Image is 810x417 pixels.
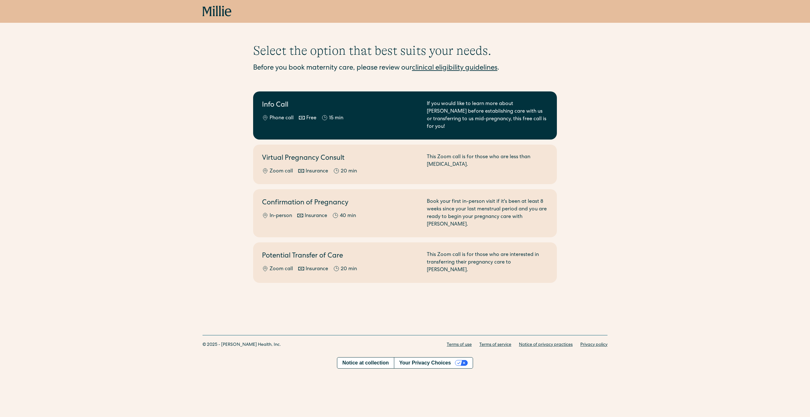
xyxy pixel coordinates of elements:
[427,198,548,228] div: Book your first in-person visit if it's been at least 8 weeks since your last menstrual period an...
[270,168,293,175] div: Zoom call
[580,342,607,348] a: Privacy policy
[306,168,328,175] div: Insurance
[427,251,548,274] div: This Zoom call is for those who are interested in transferring their pregnancy care to [PERSON_NA...
[253,189,557,237] a: Confirmation of PregnancyIn-personInsurance40 minBook your first in-person visit if it's been at ...
[427,100,548,131] div: If you would like to learn more about [PERSON_NAME] before establishing care with us or transferr...
[202,342,281,348] div: © 2025 - [PERSON_NAME] Health, Inc.
[306,265,328,273] div: Insurance
[329,115,343,122] div: 15 min
[341,168,357,175] div: 20 min
[270,115,294,122] div: Phone call
[337,358,394,368] a: Notice at collection
[262,198,419,208] h2: Confirmation of Pregnancy
[270,212,292,220] div: In-person
[412,65,497,72] a: clinical eligibility guidelines
[394,358,473,368] button: Your Privacy Choices
[253,242,557,283] a: Potential Transfer of CareZoom callInsurance20 minThis Zoom call is for those who are interested ...
[519,342,573,348] a: Notice of privacy practices
[262,153,419,164] h2: Virtual Pregnancy Consult
[253,63,557,74] div: Before you book maternity care, please review our .
[340,212,356,220] div: 40 min
[270,265,293,273] div: Zoom call
[305,212,327,220] div: Insurance
[479,342,511,348] a: Terms of service
[262,100,419,111] h2: Info Call
[341,265,357,273] div: 20 min
[447,342,472,348] a: Terms of use
[253,43,557,58] h1: Select the option that best suits your needs.
[427,153,548,175] div: This Zoom call is for those who are less than [MEDICAL_DATA].
[253,91,557,140] a: Info CallPhone callFree15 minIf you would like to learn more about [PERSON_NAME] before establish...
[253,145,557,184] a: Virtual Pregnancy ConsultZoom callInsurance20 minThis Zoom call is for those who are less than [M...
[262,251,419,262] h2: Potential Transfer of Care
[306,115,316,122] div: Free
